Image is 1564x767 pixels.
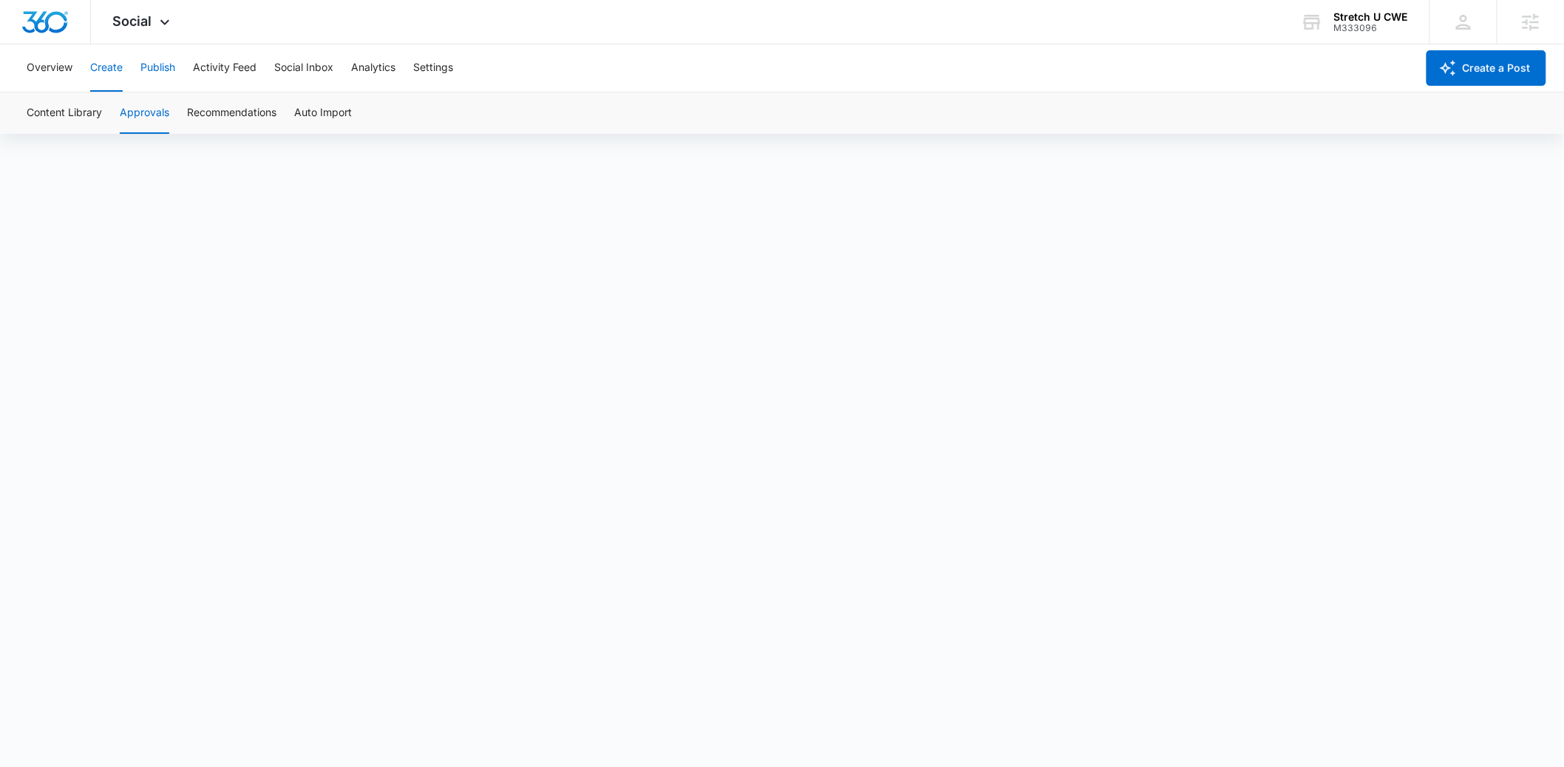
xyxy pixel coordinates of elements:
[1427,50,1546,86] button: Create a Post
[294,92,352,134] button: Auto Import
[1334,11,1408,23] div: account name
[351,44,395,92] button: Analytics
[27,44,72,92] button: Overview
[27,92,102,134] button: Content Library
[274,44,333,92] button: Social Inbox
[1334,23,1408,33] div: account id
[140,44,175,92] button: Publish
[113,13,152,29] span: Social
[187,92,276,134] button: Recommendations
[193,44,256,92] button: Activity Feed
[90,44,123,92] button: Create
[413,44,453,92] button: Settings
[120,92,169,134] button: Approvals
